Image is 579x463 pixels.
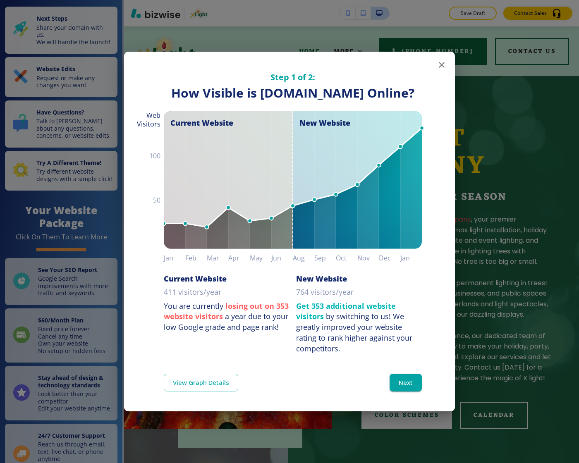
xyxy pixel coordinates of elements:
[164,374,238,391] a: View Graph Details
[164,252,185,264] h6: Jan
[296,301,396,322] strong: Get 353 additional website visitors
[379,252,400,264] h6: Dec
[164,301,289,333] p: You are currently a year due to your low Google grade and page rank!
[164,274,227,284] h6: Current Website
[271,252,293,264] h6: Jun
[207,252,228,264] h6: Mar
[296,301,422,354] p: by switching to us!
[293,252,314,264] h6: Aug
[164,301,289,322] strong: losing out on 353 website visitors
[228,252,250,264] h6: Apr
[296,311,412,353] div: We greatly improved your website rating to rank higher against your competitors.
[400,252,422,264] h6: Jan
[164,287,221,298] p: 411 visitors/year
[185,252,207,264] h6: Feb
[296,287,354,298] p: 764 visitors/year
[296,274,347,284] h6: New Website
[390,374,422,391] button: Next
[336,252,357,264] h6: Oct
[250,252,271,264] h6: May
[314,252,336,264] h6: Sep
[357,252,379,264] h6: Nov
